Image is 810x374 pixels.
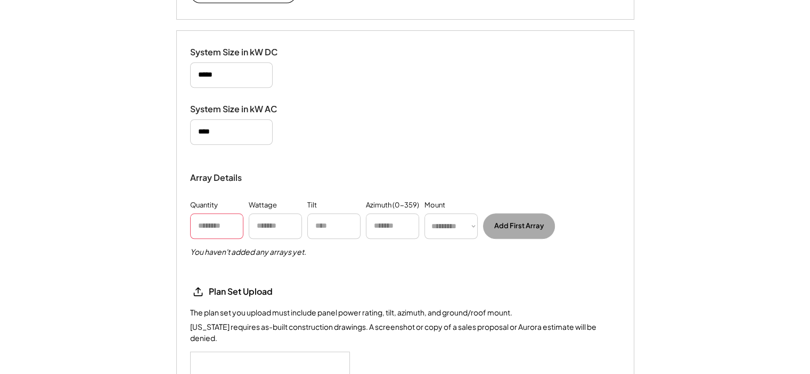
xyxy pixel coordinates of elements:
div: Array Details [190,171,243,184]
div: Plan Set Upload [209,286,315,297]
button: Add First Array [483,213,555,239]
div: The plan set you upload must include panel power rating, tilt, azimuth, and ground/roof mount. [190,307,512,318]
div: Tilt [307,200,317,211]
div: [US_STATE] requires as-built construction drawings. A screenshot or copy of a sales proposal or A... [190,321,620,344]
div: Wattage [249,200,277,211]
div: Azimuth (0-359) [366,200,419,211]
div: System Size in kW DC [190,47,297,58]
div: Mount [424,200,445,211]
div: Quantity [190,200,218,211]
div: System Size in kW AC [190,104,297,115]
h5: You haven't added any arrays yet. [190,247,306,257]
